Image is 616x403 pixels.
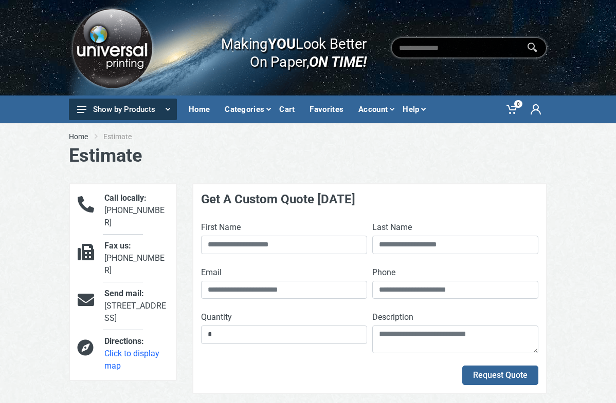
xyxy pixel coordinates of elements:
label: Phone [372,266,395,279]
a: Home [69,131,88,142]
button: Show by Products [69,99,177,120]
a: Favorites [305,95,354,123]
b: YOU [268,35,296,52]
button: Request Quote [462,366,538,385]
span: 0 [514,100,522,108]
label: Quantity [201,311,232,323]
a: Click to display map [104,349,159,371]
div: Help [398,99,429,120]
label: Last Name [372,221,412,234]
i: ON TIME! [309,53,367,70]
div: Favorites [305,99,354,120]
div: [STREET_ADDRESS] [97,287,176,324]
h4: Get A Custom Quote [DATE] [201,192,538,207]
span: Fax us: [104,241,131,251]
nav: breadcrumb [69,131,547,142]
span: Send mail: [104,289,144,298]
h1: Estimate [69,145,547,167]
span: Directions: [104,336,144,346]
div: Categories [220,99,275,120]
label: First Name [201,221,241,234]
div: Making Look Better On Paper, [201,25,367,71]
span: Call locally: [104,193,147,203]
label: Email [201,266,222,279]
a: Home [184,95,220,123]
li: Estimate [103,131,147,142]
a: 0 [500,95,524,123]
div: [PHONE_NUMBER] [97,192,176,229]
div: Account [354,99,398,120]
label: Description [372,311,413,323]
a: Cart [275,95,305,123]
div: [PHONE_NUMBER] [97,240,176,277]
img: Logo.png [69,5,155,91]
div: Home [184,99,220,120]
div: Cart [275,99,305,120]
